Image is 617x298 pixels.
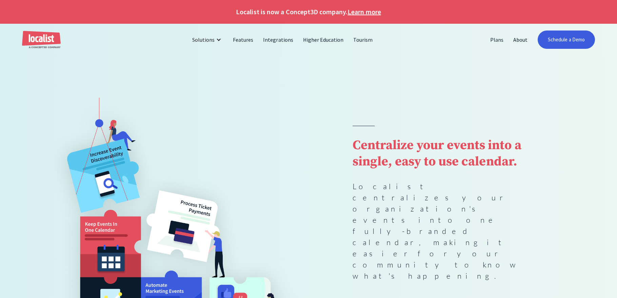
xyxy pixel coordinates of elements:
p: Localist centralizes your organization's events into one fully-branded calendar, making it easier... [353,181,529,281]
a: About [509,32,533,48]
a: Tourism [349,32,378,48]
a: Higher Education [298,32,349,48]
a: Learn more [347,7,381,17]
div: Solutions [187,32,228,48]
div: Solutions [192,36,215,44]
strong: Centralize your events into a single, easy to use calendar. [353,137,521,170]
a: Plans [485,32,509,48]
a: Integrations [258,32,298,48]
a: home [22,31,61,49]
a: Schedule a Demo [538,31,595,49]
a: Features [228,32,258,48]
